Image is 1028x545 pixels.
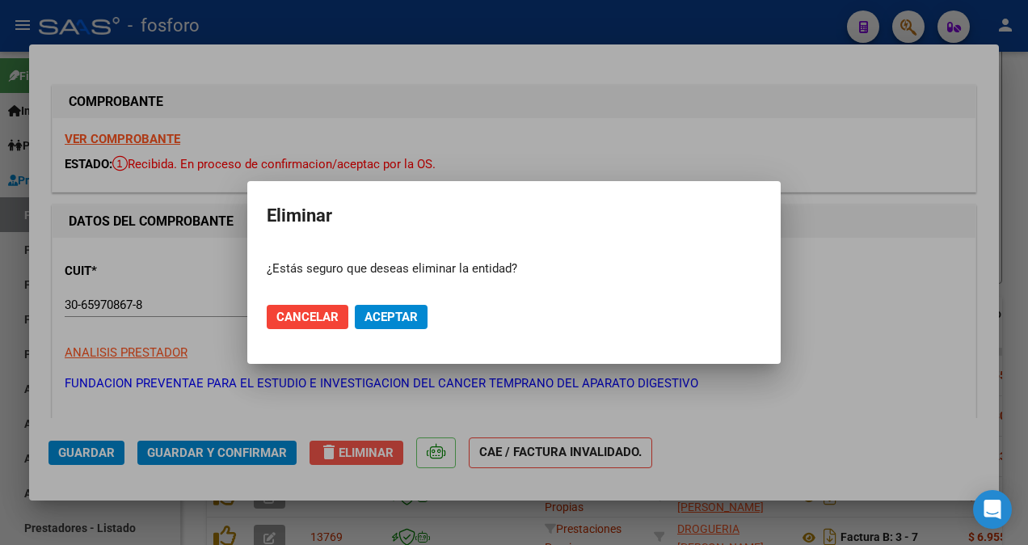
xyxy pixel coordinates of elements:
[355,305,428,329] button: Aceptar
[973,490,1012,529] div: Open Intercom Messenger
[267,305,348,329] button: Cancelar
[267,260,761,278] p: ¿Estás seguro que deseas eliminar la entidad?
[267,201,761,231] h2: Eliminar
[276,310,339,324] span: Cancelar
[364,310,418,324] span: Aceptar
